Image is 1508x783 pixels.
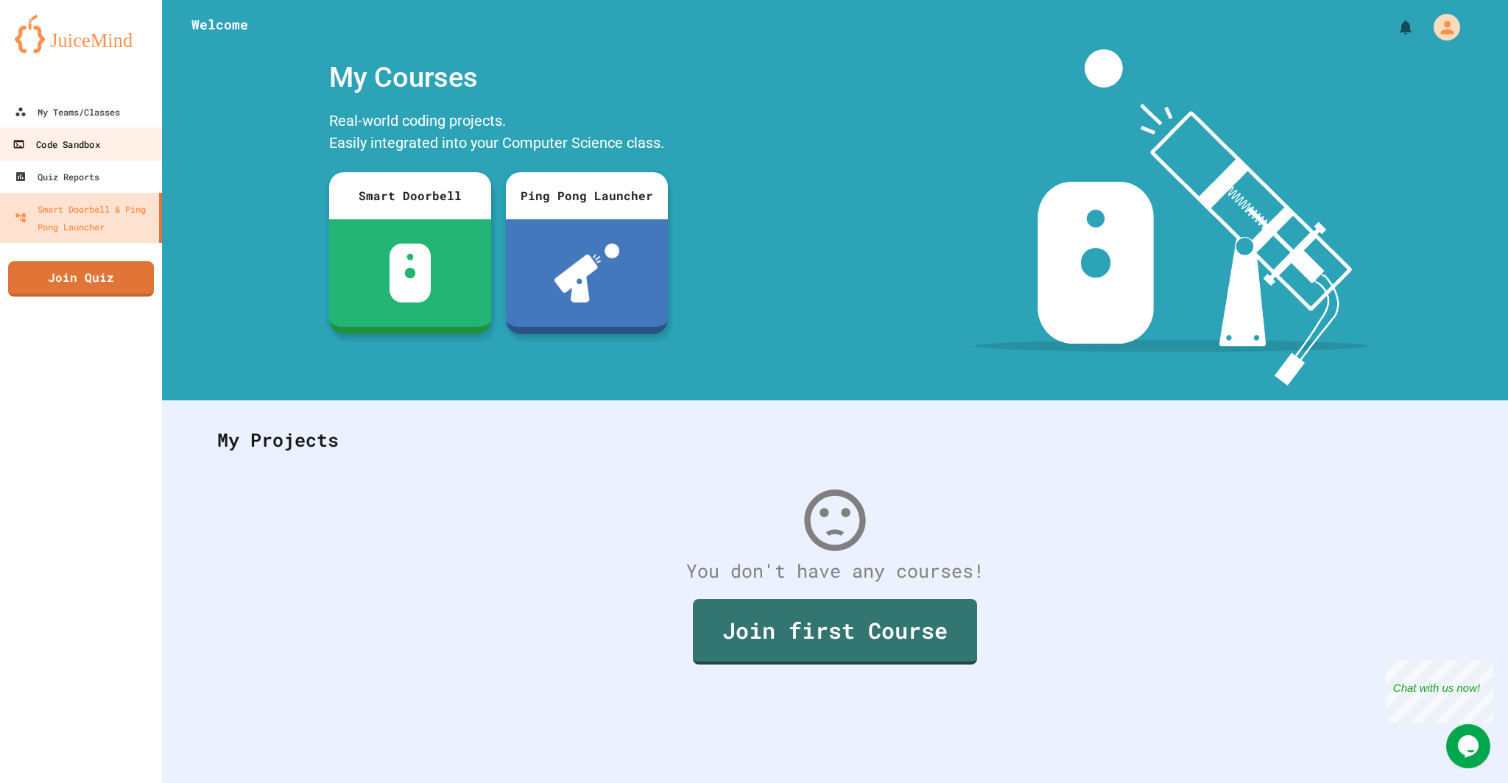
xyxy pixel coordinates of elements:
a: Join first Course [693,599,977,665]
div: My Teams/Classes [15,103,120,121]
div: Ping Pong Launcher [506,172,668,219]
div: My Account [1418,10,1464,44]
iframe: chat widget [1446,724,1493,768]
div: Smart Doorbell [329,172,491,219]
img: ppl-with-ball.png [554,244,620,302]
div: My Notifications [1370,15,1418,40]
div: Quiz Reports [15,168,99,185]
div: You don't have any courses! [202,557,1468,585]
img: banner-image-my-projects.png [974,49,1369,386]
div: My Projects [202,411,1468,469]
div: Code Sandbox [13,135,99,154]
div: My Courses [322,49,675,106]
a: Join Quiz [8,261,154,297]
img: sdb-white.svg [390,244,431,302]
img: logo-orange.svg [15,15,147,53]
div: Real-world coding projects. Easily integrated into your Computer Science class. [322,106,675,161]
iframe: chat widget [1386,660,1493,723]
div: Smart Doorbell & Ping Pong Launcher [15,200,153,235]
